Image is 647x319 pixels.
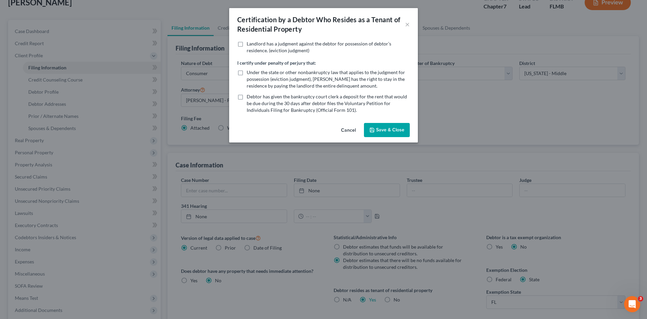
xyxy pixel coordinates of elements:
[247,69,405,89] span: Under the state or other nonbankruptcy law that applies to the judgment for possession (eviction ...
[364,123,410,137] button: Save & Close
[237,15,405,34] div: Certification by a Debtor Who Resides as a Tenant of Residential Property
[638,296,643,301] span: 3
[336,124,361,137] button: Cancel
[247,94,407,113] span: Debtor has given the bankruptcy court clerk a deposit for the rent that would be due during the 3...
[247,41,391,53] span: Landlord has a judgment against the debtor for possession of debtor’s residence. (eviction judgment)
[237,59,316,66] label: I certify under penalty of perjury that:
[405,20,410,28] button: ×
[624,296,640,312] iframe: Intercom live chat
